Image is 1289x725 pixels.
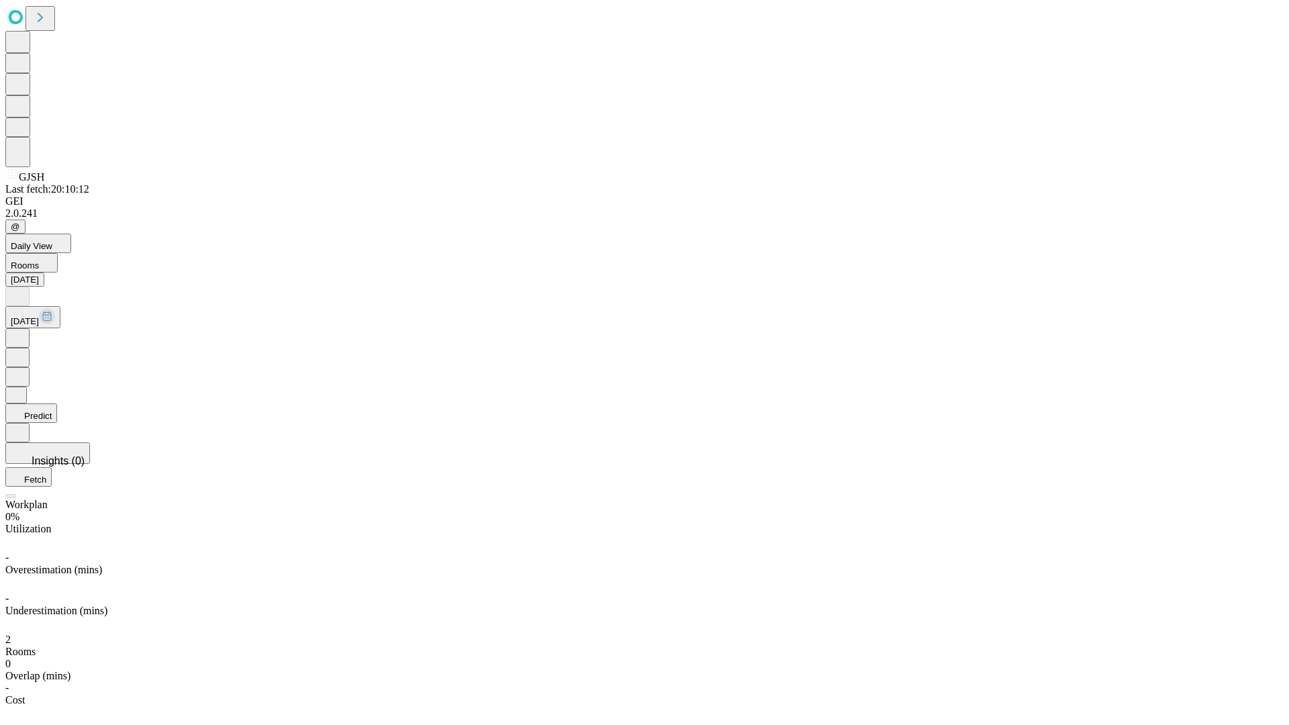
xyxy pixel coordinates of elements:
[5,646,36,657] span: Rooms
[5,207,1284,220] div: 2.0.241
[5,403,57,423] button: Predict
[5,694,25,706] span: Cost
[5,253,58,273] button: Rooms
[5,593,9,604] span: -
[11,241,52,251] span: Daily View
[5,670,70,681] span: Overlap (mins)
[19,171,44,183] span: GJSH
[5,523,51,534] span: Utilization
[5,183,89,195] span: Last fetch: 20:10:12
[5,273,44,287] button: [DATE]
[5,682,9,693] span: -
[5,306,60,328] button: [DATE]
[5,442,90,464] button: Insights (0)
[5,605,107,616] span: Underestimation (mins)
[11,260,39,271] span: Rooms
[11,316,39,326] span: [DATE]
[5,220,26,234] button: @
[5,634,11,645] span: 2
[32,455,85,467] span: Insights (0)
[5,467,52,487] button: Fetch
[5,195,1284,207] div: GEI
[5,564,102,575] span: Overestimation (mins)
[5,658,11,669] span: 0
[5,552,9,563] span: -
[11,222,20,232] span: @
[5,234,71,253] button: Daily View
[5,511,19,522] span: 0%
[5,499,48,510] span: Workplan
